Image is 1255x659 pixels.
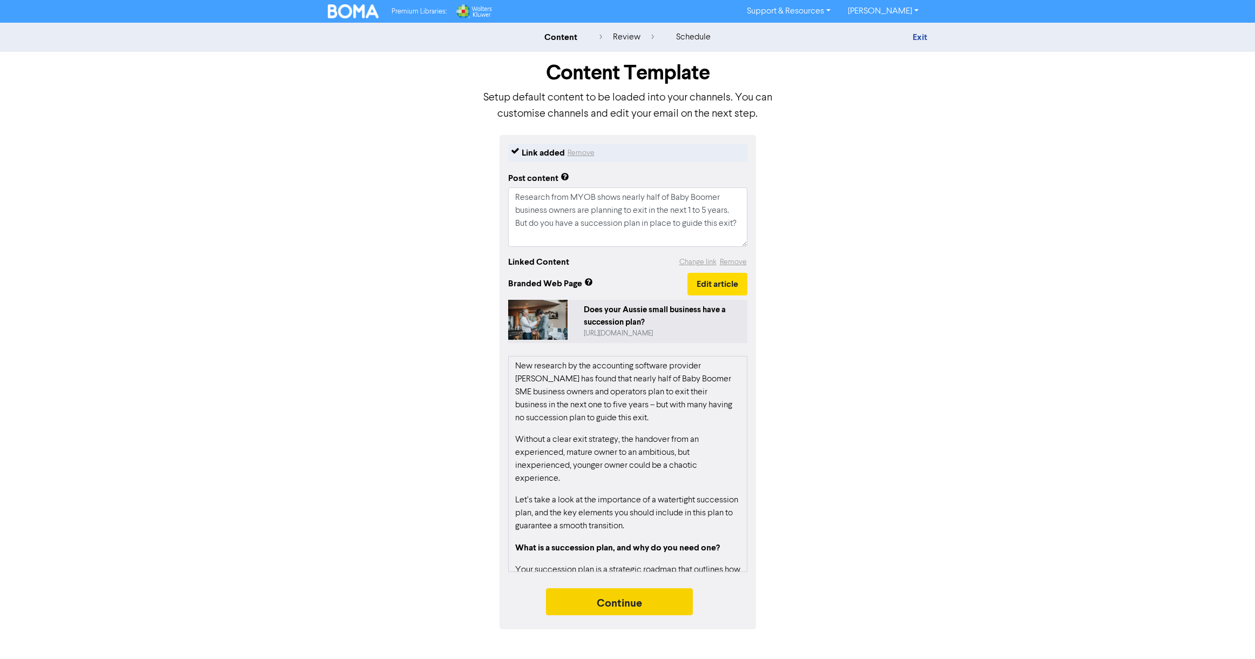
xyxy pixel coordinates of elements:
button: Edit article [687,273,747,295]
strong: What is a succession plan, and why do you need one? [515,542,720,553]
div: Post content [508,172,569,185]
a: Support & Resources [738,3,839,20]
a: Exit [913,32,927,43]
div: review [599,31,654,44]
a: [PERSON_NAME] [839,3,927,20]
p: Without a clear exit strategy, the handover from an experienced, mature owner to an ambitious, bu... [515,433,740,485]
img: 6MExjgIEBebq3FDTG4AY8d-a-man-helping-another-man-put-on-his-tie-4LWr3ALAdBo.jpg [508,300,568,340]
button: Continue [546,588,693,615]
div: https://public2.bomamarketing.com/cp/6MExjgIEBebq3FDTG4AY8d?sa=EOq8U6Fk [584,328,743,339]
p: Let’s take a look at the importance of a watertight succession plan, and the key elements you sho... [515,494,740,533]
textarea: Research from MYOB shows nearly half of Baby Boomer business owners are planning to exit in the n... [508,187,747,247]
p: New research by the accounting software provider [PERSON_NAME] has found that nearly half of Baby... [515,360,740,425]
p: Your succession plan is a strategic roadmap that outlines how you’ll transfer the leadership and ... [515,563,740,602]
div: schedule [676,31,711,44]
div: content [544,31,577,44]
h1: Content Template [482,60,773,85]
p: Setup default content to be loaded into your channels. You can customise channels and edit your e... [482,90,773,122]
div: Does your Aussie small business have a succession plan? [584,304,743,328]
a: Does your Aussie small business have a succession plan?[URL][DOMAIN_NAME] [508,300,747,343]
button: Remove [567,146,595,159]
span: Branded Web Page [508,277,687,290]
div: Link added [522,146,565,159]
img: BOMA Logo [328,4,379,18]
button: Change link [679,256,717,268]
img: Wolters Kluwer [455,4,492,18]
iframe: Chat Widget [1201,607,1255,659]
span: Premium Libraries: [392,8,447,15]
div: Linked Content [508,255,569,268]
button: Remove [719,256,747,268]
